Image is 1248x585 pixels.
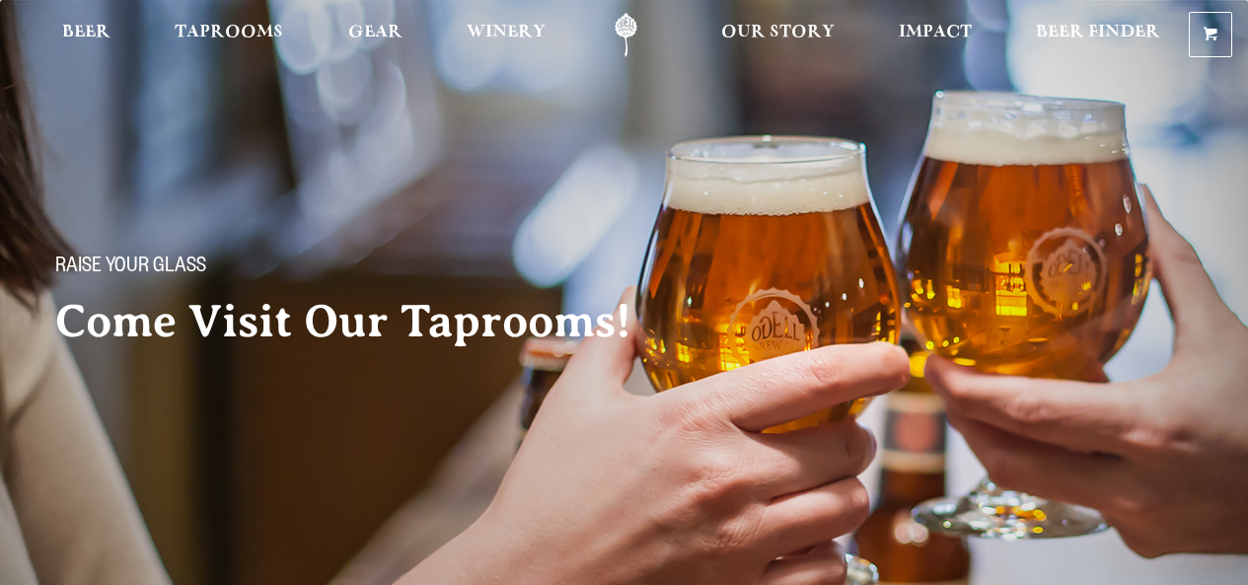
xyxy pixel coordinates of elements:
[175,25,283,40] span: Taprooms
[454,13,558,57] a: Winery
[62,25,110,40] span: Beer
[162,13,296,57] a: Taprooms
[55,256,206,281] span: Raise your glass
[55,297,671,346] h2: Come Visit Our Taprooms!
[1036,25,1160,40] span: Beer Finder
[1023,13,1173,57] a: Beer Finder
[721,25,835,40] span: Our Story
[899,25,972,40] span: Impact
[335,13,415,57] a: Gear
[467,25,546,40] span: Winery
[708,13,847,57] a: Our Story
[348,25,403,40] span: Gear
[886,13,985,57] a: Impact
[589,13,663,57] a: Odell Home
[49,13,123,57] a: Beer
